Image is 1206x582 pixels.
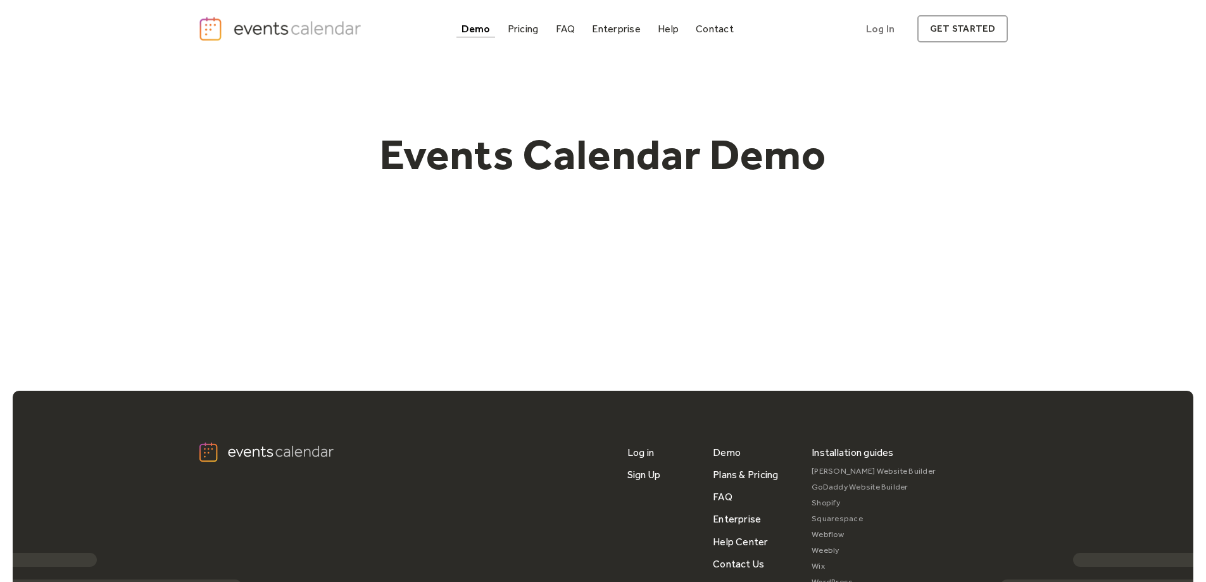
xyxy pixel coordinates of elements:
[853,15,907,42] a: Log In
[503,20,544,37] a: Pricing
[691,20,739,37] a: Contact
[812,464,936,479] a: [PERSON_NAME] Website Builder
[587,20,645,37] a: Enterprise
[713,508,761,530] a: Enterprise
[713,486,732,508] a: FAQ
[462,25,491,32] div: Demo
[653,20,684,37] a: Help
[812,495,936,511] a: Shopify
[812,559,936,574] a: Wix
[627,441,654,464] a: Log in
[658,25,679,32] div: Help
[812,511,936,527] a: Squarespace
[360,129,846,180] h1: Events Calendar Demo
[713,531,769,553] a: Help Center
[917,15,1008,42] a: get started
[713,464,779,486] a: Plans & Pricing
[456,20,496,37] a: Demo
[713,441,741,464] a: Demo
[556,25,575,32] div: FAQ
[812,543,936,559] a: Weebly
[508,25,539,32] div: Pricing
[713,553,764,575] a: Contact Us
[551,20,581,37] a: FAQ
[812,441,894,464] div: Installation guides
[696,25,734,32] div: Contact
[198,16,365,42] a: home
[812,479,936,495] a: GoDaddy Website Builder
[812,527,936,543] a: Webflow
[627,464,661,486] a: Sign Up
[592,25,640,32] div: Enterprise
